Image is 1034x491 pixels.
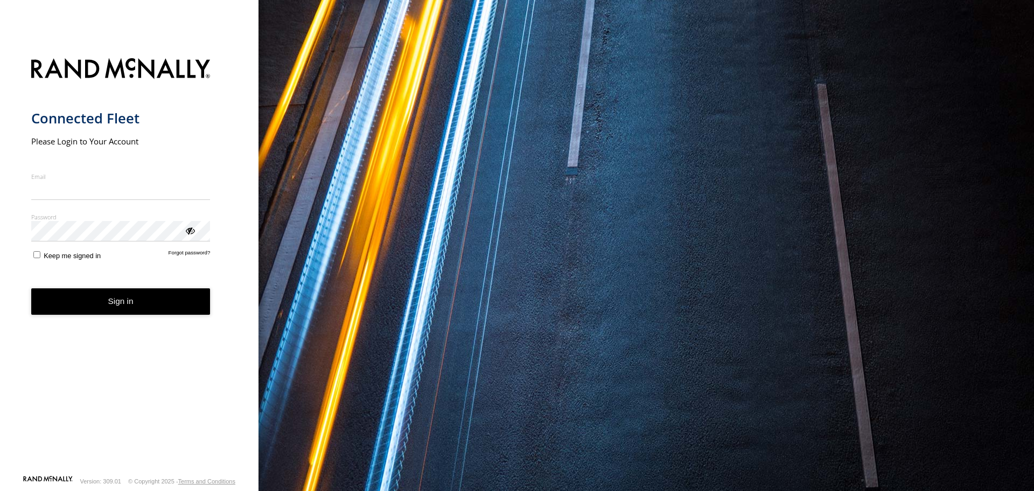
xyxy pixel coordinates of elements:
form: main [31,52,228,475]
div: ViewPassword [184,225,195,236]
img: Rand McNally [31,56,211,84]
a: Visit our Website [23,476,73,487]
span: Keep me signed in [44,252,101,260]
label: Email [31,172,211,181]
a: Terms and Conditions [178,478,235,485]
h1: Connected Fleet [31,109,211,127]
button: Sign in [31,288,211,315]
a: Forgot password? [169,250,211,260]
h2: Please Login to Your Account [31,136,211,147]
div: Version: 309.01 [80,478,121,485]
div: © Copyright 2025 - [128,478,235,485]
input: Keep me signed in [33,251,40,258]
label: Password [31,213,211,221]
